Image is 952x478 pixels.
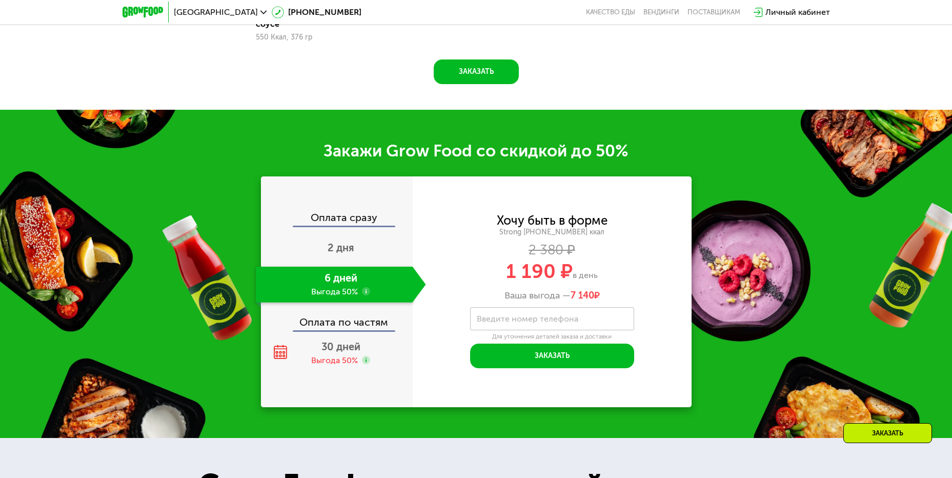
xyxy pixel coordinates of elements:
div: Хочу быть в форме [497,215,607,226]
div: Оплата по частям [262,307,413,330]
span: 2 дня [328,242,354,254]
span: 1 190 ₽ [506,260,573,283]
span: 30 дней [321,341,360,353]
div: Личный кабинет [765,6,830,18]
button: Заказать [434,59,519,84]
span: 7 140 [571,290,594,301]
a: Качество еды [586,8,635,16]
div: 2 380 ₽ [413,245,692,256]
a: Вендинги [643,8,679,16]
span: ₽ [571,290,600,302]
div: Оплата сразу [262,212,413,226]
div: поставщикам [687,8,740,16]
span: в день [573,270,598,280]
button: Заказать [470,344,634,368]
a: [PHONE_NUMBER] [272,6,361,18]
div: Ваша выгода — [413,290,692,302]
div: Для уточнения деталей заказа и доставки [470,333,634,341]
span: [GEOGRAPHIC_DATA] [174,8,258,16]
div: Заказать [843,423,932,443]
div: 550 Ккал, 376 гр [256,33,386,42]
div: Выгода 50% [311,355,358,366]
div: Strong [PHONE_NUMBER] ккал [413,228,692,237]
label: Введите номер телефона [477,316,578,322]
